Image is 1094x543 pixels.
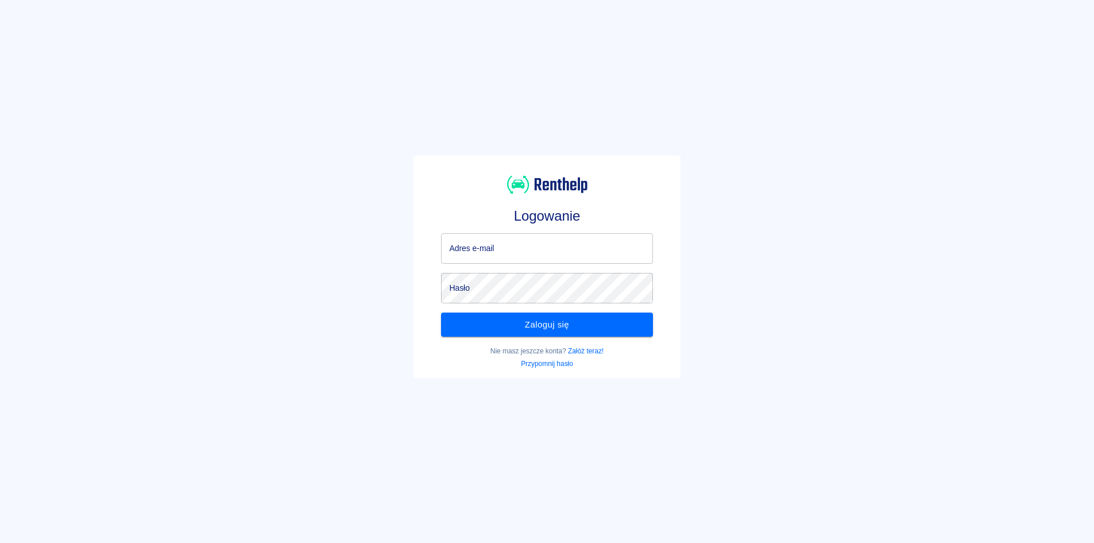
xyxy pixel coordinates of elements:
[568,347,604,355] a: Załóż teraz!
[521,360,573,368] a: Przypomnij hasło
[441,346,652,356] p: Nie masz jeszcze konta?
[441,313,652,337] button: Zaloguj się
[441,208,652,224] h3: Logowanie
[507,174,587,195] img: Renthelp logo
